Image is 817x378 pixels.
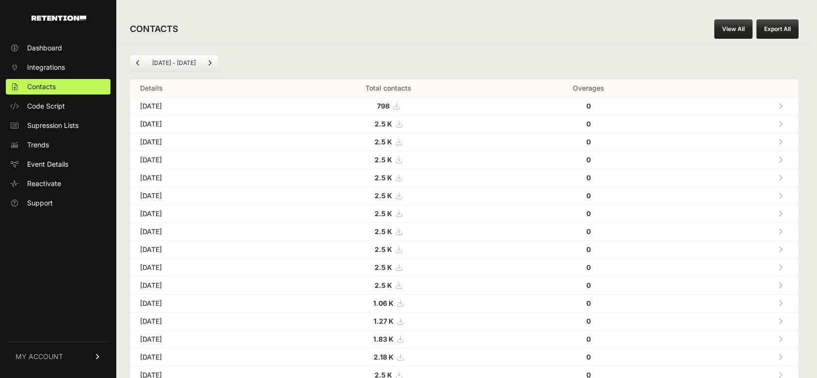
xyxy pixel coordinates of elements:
strong: 0 [586,353,591,361]
strong: 2.5 K [375,156,392,164]
td: [DATE] [130,115,276,133]
span: Contacts [27,82,56,92]
td: [DATE] [130,133,276,151]
a: 2.5 K [375,281,402,289]
td: [DATE] [130,241,276,259]
li: [DATE] - [DATE] [146,59,202,67]
strong: 0 [586,156,591,164]
strong: 2.5 K [375,191,392,200]
strong: 0 [586,191,591,200]
a: 2.5 K [375,263,402,271]
a: 2.5 K [375,156,402,164]
a: 2.5 K [375,245,402,253]
strong: 0 [586,245,591,253]
strong: 0 [586,173,591,182]
a: Supression Lists [6,118,110,133]
td: [DATE] [130,205,276,223]
a: Trends [6,137,110,153]
button: Export All [756,19,799,39]
a: Contacts [6,79,110,94]
img: Retention.com [31,16,86,21]
strong: 1.27 K [374,317,393,325]
strong: 2.5 K [375,245,392,253]
td: [DATE] [130,331,276,348]
span: Integrations [27,63,65,72]
strong: 0 [586,317,591,325]
strong: 2.5 K [375,120,392,128]
a: MY ACCOUNT [6,342,110,371]
td: [DATE] [130,277,276,295]
td: [DATE] [130,259,276,277]
a: 1.83 K [373,335,403,343]
strong: 0 [586,281,591,289]
a: View All [714,19,753,39]
a: 1.06 K [373,299,403,307]
td: [DATE] [130,97,276,115]
span: Event Details [27,159,68,169]
a: 2.5 K [375,173,402,182]
a: 2.18 K [374,353,403,361]
a: 1.27 K [374,317,403,325]
strong: 2.5 K [375,281,392,289]
a: Reactivate [6,176,110,191]
th: Overages [501,79,676,97]
a: 2.5 K [375,209,402,218]
span: Dashboard [27,43,62,53]
a: 2.5 K [375,120,402,128]
a: Support [6,195,110,211]
strong: 0 [586,120,591,128]
strong: 0 [586,138,591,146]
span: MY ACCOUNT [16,352,63,362]
td: [DATE] [130,151,276,169]
strong: 2.5 K [375,138,392,146]
a: 2.5 K [375,227,402,236]
td: [DATE] [130,223,276,241]
strong: 0 [586,263,591,271]
strong: 798 [377,102,390,110]
strong: 1.83 K [373,335,393,343]
strong: 0 [586,335,591,343]
th: Total contacts [276,79,501,97]
span: Code Script [27,101,65,111]
td: [DATE] [130,295,276,313]
span: Support [27,198,53,208]
a: 798 [377,102,399,110]
strong: 0 [586,299,591,307]
a: Next [202,55,218,71]
td: [DATE] [130,313,276,331]
span: Reactivate [27,179,61,189]
a: Previous [130,55,146,71]
strong: 2.5 K [375,173,392,182]
strong: 0 [586,209,591,218]
strong: 0 [586,227,591,236]
strong: 2.5 K [375,227,392,236]
strong: 2.18 K [374,353,393,361]
td: [DATE] [130,169,276,187]
a: Code Script [6,98,110,114]
a: 2.5 K [375,138,402,146]
a: 2.5 K [375,191,402,200]
a: Integrations [6,60,110,75]
h2: CONTACTS [130,22,178,36]
strong: 0 [586,102,591,110]
a: Event Details [6,157,110,172]
span: Trends [27,140,49,150]
td: [DATE] [130,187,276,205]
strong: 2.5 K [375,263,392,271]
strong: 1.06 K [373,299,393,307]
td: [DATE] [130,348,276,366]
a: Dashboard [6,40,110,56]
span: Supression Lists [27,121,79,130]
strong: 2.5 K [375,209,392,218]
th: Details [130,79,276,97]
